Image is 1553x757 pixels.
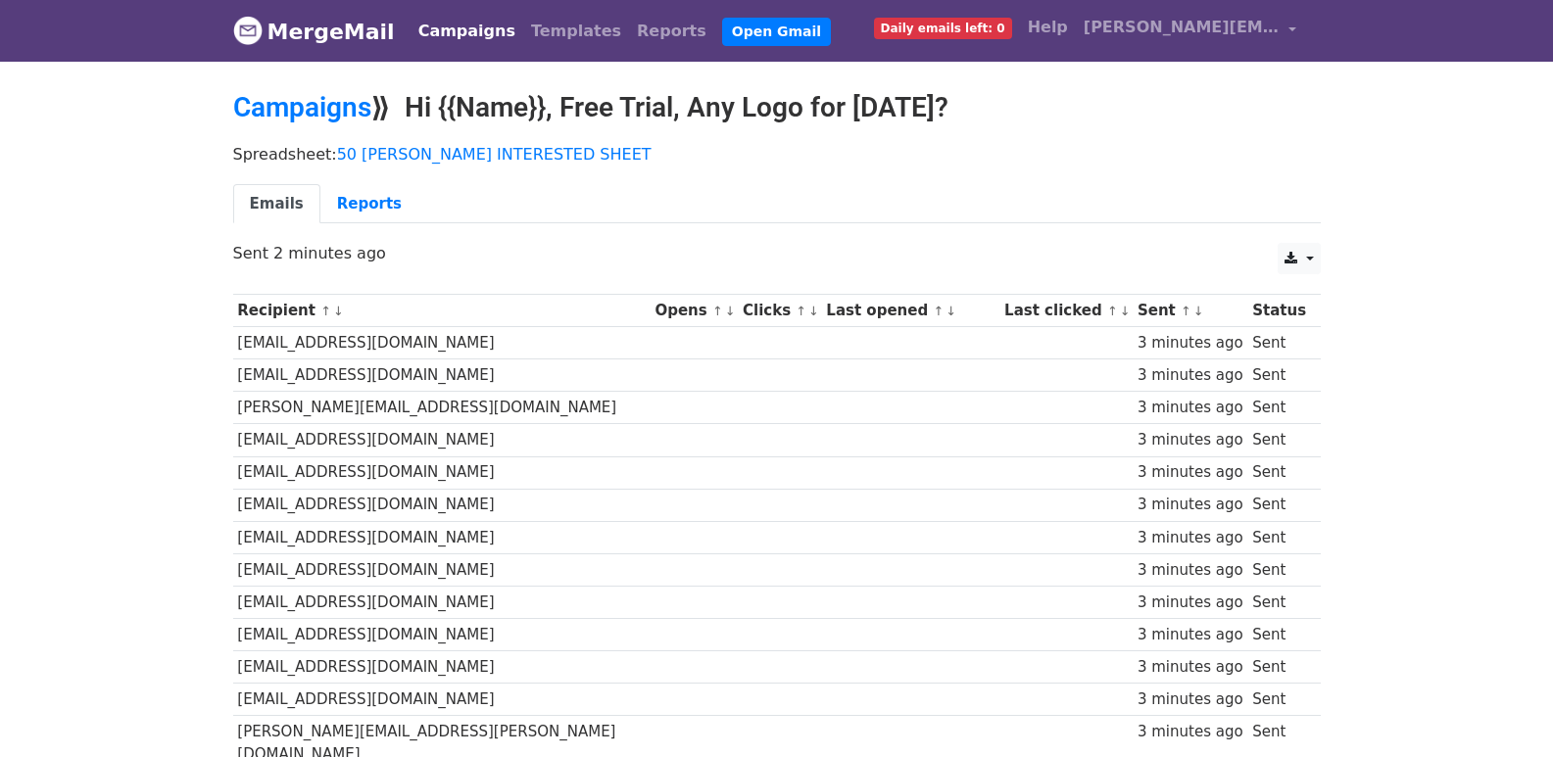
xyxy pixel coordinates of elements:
p: Sent 2 minutes ago [233,243,1321,263]
a: Reports [320,184,418,224]
div: 3 minutes ago [1138,527,1243,549]
div: 3 minutes ago [1138,688,1243,711]
a: Campaigns [233,91,371,123]
th: Last clicked [999,295,1133,327]
td: [EMAIL_ADDRESS][DOMAIN_NAME] [233,586,651,618]
a: Daily emails left: 0 [866,8,1020,47]
a: Emails [233,184,320,224]
th: Recipient [233,295,651,327]
th: Status [1247,295,1310,327]
a: ↑ [796,304,806,318]
td: Sent [1247,651,1310,684]
td: Sent [1247,684,1310,716]
a: Open Gmail [722,18,831,46]
a: ↑ [320,304,331,318]
td: Sent [1247,327,1310,359]
a: [PERSON_NAME][EMAIL_ADDRESS][DOMAIN_NAME] [1076,8,1305,54]
td: [EMAIL_ADDRESS][DOMAIN_NAME] [233,651,651,684]
a: ↑ [933,304,944,318]
a: ↓ [808,304,819,318]
a: ↓ [1120,304,1131,318]
div: 3 minutes ago [1138,656,1243,679]
td: [EMAIL_ADDRESS][DOMAIN_NAME] [233,424,651,456]
a: ↓ [725,304,736,318]
td: [EMAIL_ADDRESS][DOMAIN_NAME] [233,489,651,521]
div: 3 minutes ago [1138,559,1243,582]
span: Daily emails left: 0 [874,18,1012,39]
img: MergeMail logo [233,16,263,45]
a: ↑ [1181,304,1191,318]
td: Sent [1247,619,1310,651]
p: Spreadsheet: [233,144,1321,165]
td: Sent [1247,424,1310,456]
div: 3 minutes ago [1138,624,1243,646]
th: Last opened [822,295,1000,327]
td: [EMAIL_ADDRESS][DOMAIN_NAME] [233,327,651,359]
a: ↓ [1193,304,1204,318]
a: ↓ [333,304,344,318]
a: ↓ [946,304,956,318]
td: [EMAIL_ADDRESS][DOMAIN_NAME] [233,619,651,651]
td: [EMAIL_ADDRESS][DOMAIN_NAME] [233,359,651,392]
th: Sent [1133,295,1247,327]
span: [PERSON_NAME][EMAIL_ADDRESS][DOMAIN_NAME] [1084,16,1280,39]
a: MergeMail [233,11,395,52]
div: 3 minutes ago [1138,397,1243,419]
td: [EMAIL_ADDRESS][DOMAIN_NAME] [233,521,651,553]
div: 3 minutes ago [1138,364,1243,387]
td: [EMAIL_ADDRESS][DOMAIN_NAME] [233,456,651,489]
div: 3 minutes ago [1138,461,1243,484]
th: Opens [651,295,739,327]
a: Campaigns [411,12,523,51]
a: Reports [629,12,714,51]
td: Sent [1247,392,1310,424]
div: 3 minutes ago [1138,721,1243,743]
div: 3 minutes ago [1138,429,1243,451]
div: 3 minutes ago [1138,494,1243,516]
a: Help [1020,8,1076,47]
div: 3 minutes ago [1138,332,1243,355]
td: Sent [1247,553,1310,586]
td: Sent [1247,586,1310,618]
td: [EMAIL_ADDRESS][DOMAIN_NAME] [233,684,651,716]
td: Sent [1247,489,1310,521]
a: 50 [PERSON_NAME] INTERESTED SHEET [337,145,652,164]
a: ↑ [1107,304,1118,318]
td: Sent [1247,359,1310,392]
a: Templates [523,12,629,51]
td: Sent [1247,456,1310,489]
a: ↑ [712,304,723,318]
td: [PERSON_NAME][EMAIL_ADDRESS][DOMAIN_NAME] [233,392,651,424]
td: [EMAIL_ADDRESS][DOMAIN_NAME] [233,553,651,586]
th: Clicks [738,295,821,327]
td: Sent [1247,521,1310,553]
h2: ⟫ Hi {{Name}}, Free Trial, Any Logo for [DATE]? [233,91,1321,124]
div: 3 minutes ago [1138,591,1243,614]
